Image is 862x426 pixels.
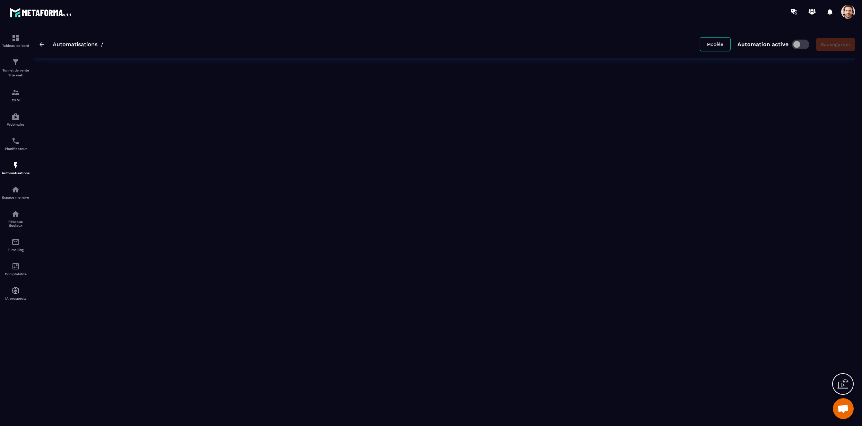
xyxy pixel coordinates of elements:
p: Tableau de bord [2,44,29,48]
img: scheduler [11,137,20,145]
img: formation [11,88,20,97]
span: / [101,41,103,48]
a: automationsautomationsWebinaire [2,107,29,132]
a: schedulerschedulerPlanificateur [2,132,29,156]
img: formation [11,34,20,42]
a: formationformationTableau de bord [2,28,29,53]
img: arrow [40,42,44,47]
img: automations [11,112,20,121]
a: emailemailE-mailing [2,233,29,257]
button: Modèle [700,37,731,51]
img: social-network [11,210,20,218]
p: Tunnel de vente Site web [2,68,29,78]
p: Comptabilité [2,272,29,276]
a: formationformationCRM [2,83,29,107]
p: IA prospects [2,296,29,300]
a: social-networksocial-networkRéseaux Sociaux [2,204,29,233]
p: Réseaux Sociaux [2,220,29,227]
p: Automatisations [2,171,29,175]
p: Planificateur [2,147,29,151]
p: E-mailing [2,248,29,252]
img: formation [11,58,20,66]
img: automations [11,161,20,169]
p: Automation active [737,41,788,48]
p: Espace membre [2,195,29,199]
a: formationformationTunnel de vente Site web [2,53,29,83]
img: accountant [11,262,20,270]
img: automations [11,185,20,194]
a: automationsautomationsAutomatisations [2,156,29,180]
img: automations [11,286,20,295]
img: logo [10,6,72,19]
p: Webinaire [2,123,29,126]
a: automationsautomationsEspace membre [2,180,29,204]
a: Automatisations [53,41,97,48]
a: accountantaccountantComptabilité [2,257,29,281]
p: CRM [2,98,29,102]
div: Open chat [833,398,854,419]
img: email [11,238,20,246]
